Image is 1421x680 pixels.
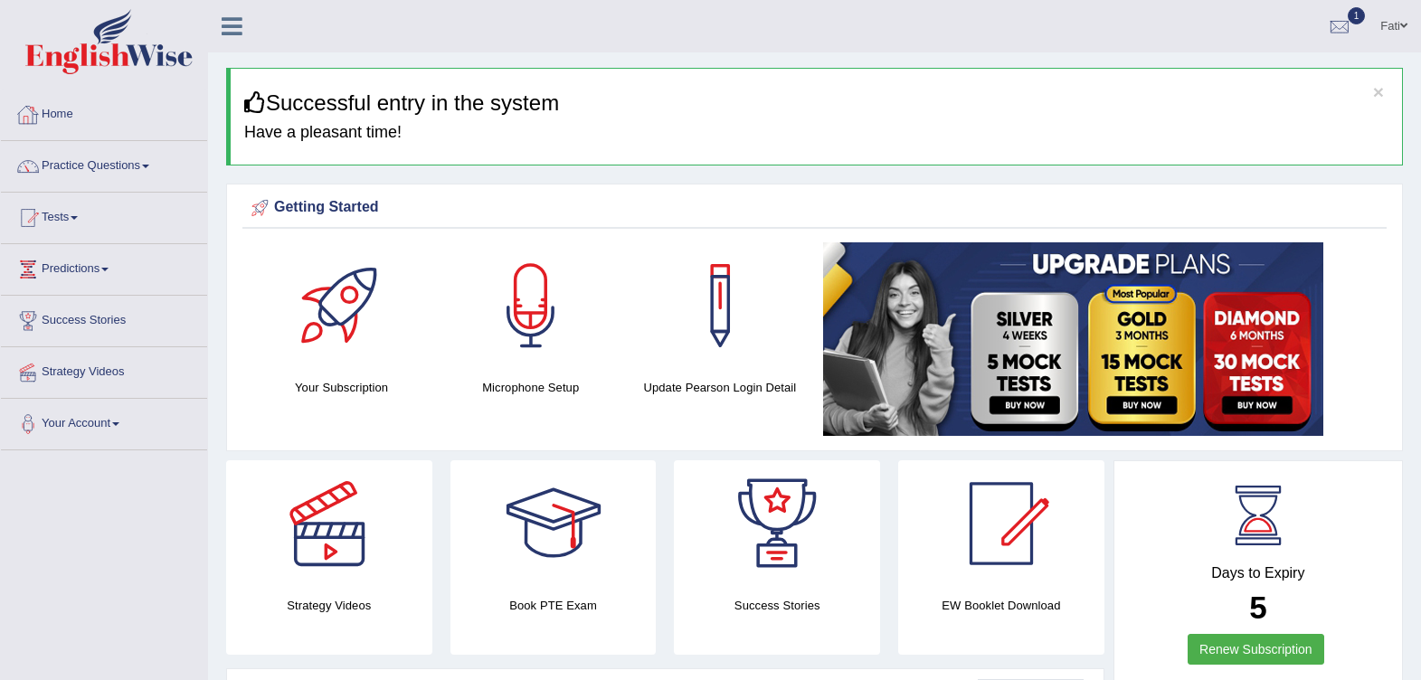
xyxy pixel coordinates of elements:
[1134,565,1382,581] h4: Days to Expiry
[1348,7,1366,24] span: 1
[445,378,616,397] h4: Microphone Setup
[1,347,207,392] a: Strategy Videos
[1373,82,1384,101] button: ×
[674,596,880,615] h4: Success Stories
[256,378,427,397] h4: Your Subscription
[226,596,432,615] h4: Strategy Videos
[823,242,1323,436] img: small5.jpg
[1188,634,1324,665] a: Renew Subscription
[247,194,1382,222] div: Getting Started
[634,378,805,397] h4: Update Pearson Login Detail
[450,596,657,615] h4: Book PTE Exam
[244,124,1388,142] h4: Have a pleasant time!
[1,193,207,238] a: Tests
[898,596,1104,615] h4: EW Booklet Download
[1,399,207,444] a: Your Account
[1,90,207,135] a: Home
[244,91,1388,115] h3: Successful entry in the system
[1,296,207,341] a: Success Stories
[1249,590,1266,625] b: 5
[1,244,207,289] a: Predictions
[1,141,207,186] a: Practice Questions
